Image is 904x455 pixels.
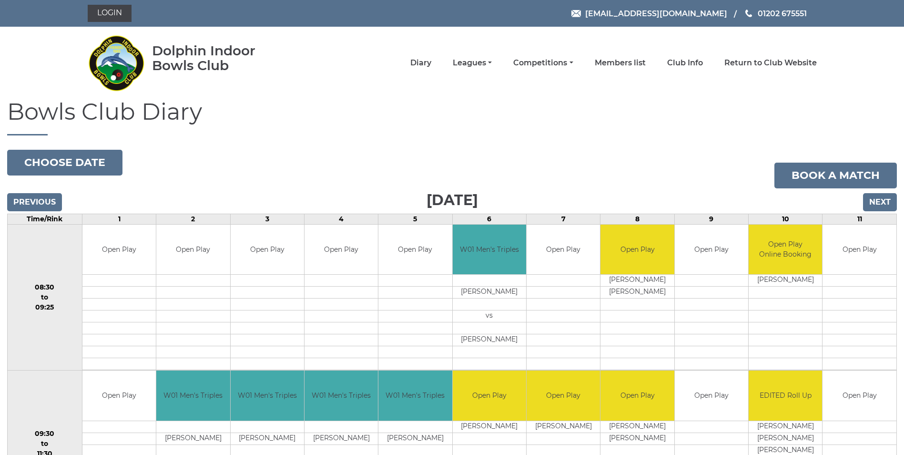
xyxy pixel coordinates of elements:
td: 2 [156,214,230,224]
td: Open Play [231,225,304,275]
td: Open Play [82,225,156,275]
td: W01 Men's Triples [305,371,378,421]
div: Dolphin Indoor Bowls Club [152,43,286,73]
a: Return to Club Website [724,58,817,68]
td: [PERSON_NAME] [453,421,526,433]
td: [PERSON_NAME] [527,421,600,433]
td: Open Play [156,225,230,275]
a: Competitions [513,58,573,68]
td: [PERSON_NAME] [749,421,822,433]
input: Previous [7,193,62,211]
img: Phone us [745,10,752,17]
td: [PERSON_NAME] [600,433,674,445]
td: 11 [823,214,897,224]
td: Open Play [823,225,896,275]
td: [PERSON_NAME] [749,433,822,445]
a: Phone us 01202 675551 [744,8,807,20]
a: Login [88,5,132,22]
td: 6 [452,214,526,224]
td: [PERSON_NAME] [600,421,674,433]
td: Open Play [675,225,748,275]
td: W01 Men's Triples [231,371,304,421]
img: Dolphin Indoor Bowls Club [88,30,145,96]
h1: Bowls Club Diary [7,99,897,135]
img: Email [571,10,581,17]
input: Next [863,193,897,211]
td: W01 Men's Triples [156,371,230,421]
a: Leagues [453,58,492,68]
td: [PERSON_NAME] [453,287,526,299]
td: [PERSON_NAME] [600,287,674,299]
span: 01202 675551 [758,9,807,18]
td: Open Play [823,371,896,421]
a: Members list [595,58,646,68]
td: 10 [749,214,823,224]
td: Open Play [527,371,600,421]
td: Open Play [600,371,674,421]
td: 9 [674,214,748,224]
td: Open Play [675,371,748,421]
td: Open Play [453,371,526,421]
td: Open Play [527,225,600,275]
td: 5 [378,214,452,224]
td: Open Play [305,225,378,275]
td: W01 Men's Triples [378,371,452,421]
td: [PERSON_NAME] [378,433,452,445]
td: 8 [600,214,674,224]
td: [PERSON_NAME] [749,275,822,287]
a: Email [EMAIL_ADDRESS][DOMAIN_NAME] [571,8,727,20]
a: Club Info [667,58,703,68]
td: 4 [304,214,378,224]
td: EDITED Roll Up [749,371,822,421]
td: [PERSON_NAME] [156,433,230,445]
td: Open Play [600,225,674,275]
td: 1 [82,214,156,224]
td: 08:30 to 09:25 [8,224,82,371]
td: [PERSON_NAME] [231,433,304,445]
td: vs [453,310,526,322]
td: [PERSON_NAME] [305,433,378,445]
td: Open Play Online Booking [749,225,822,275]
span: [EMAIL_ADDRESS][DOMAIN_NAME] [585,9,727,18]
td: Open Play [378,225,452,275]
td: 3 [230,214,304,224]
td: Time/Rink [8,214,82,224]
td: [PERSON_NAME] [453,334,526,346]
td: 7 [527,214,600,224]
td: W01 Men's Triples [453,225,526,275]
a: Book a match [774,163,897,188]
td: Open Play [82,371,156,421]
a: Diary [410,58,431,68]
td: [PERSON_NAME] [600,275,674,287]
button: Choose date [7,150,122,176]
